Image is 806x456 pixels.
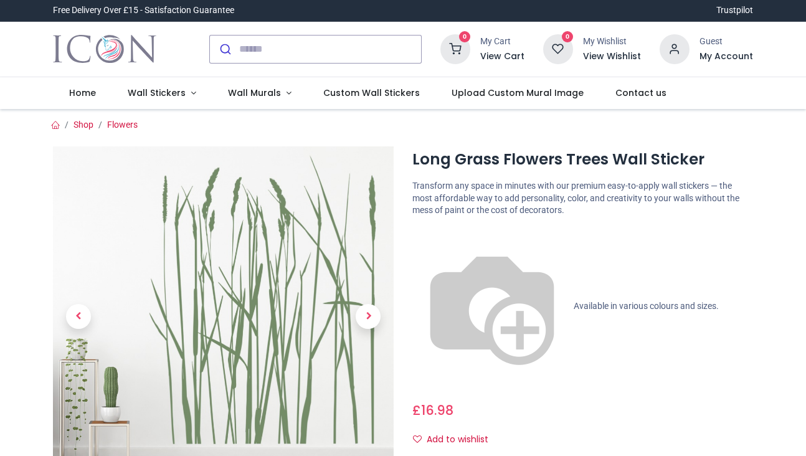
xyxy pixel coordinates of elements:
a: 0 [440,43,470,53]
div: My Wishlist [583,36,641,48]
span: Wall Murals [228,87,281,99]
span: Wall Stickers [128,87,186,99]
i: Add to wishlist [413,435,422,444]
span: Contact us [615,87,666,99]
span: Home [69,87,96,99]
span: Previous [66,304,91,329]
a: My Account [699,50,753,63]
a: Flowers [107,120,138,130]
a: View Cart [480,50,524,63]
div: Free Delivery Over £15 - Satisfaction Guarantee [53,4,234,17]
span: £ [412,401,453,419]
div: My Cart [480,36,524,48]
span: 16.98 [421,401,453,419]
sup: 0 [459,31,471,43]
a: 0 [543,43,573,53]
img: Icon Wall Stickers [53,32,156,67]
a: Wall Murals [212,77,307,110]
sup: 0 [562,31,574,43]
p: Transform any space in minutes with our premium easy-to-apply wall stickers — the most affordable... [412,180,753,217]
span: Next [356,304,381,329]
div: Guest [699,36,753,48]
a: Shop [73,120,93,130]
span: Custom Wall Stickers [323,87,420,99]
a: View Wishlist [583,50,641,63]
button: Add to wishlistAdd to wishlist [412,429,499,450]
h1: Long Grass Flowers Trees Wall Sticker [412,149,753,170]
img: color-wheel.png [412,227,572,386]
a: Logo of Icon Wall Stickers [53,32,156,67]
span: Upload Custom Mural Image [452,87,584,99]
a: Wall Stickers [112,77,212,110]
button: Submit [210,36,239,63]
a: Next [343,197,394,436]
a: Previous [53,197,104,436]
span: Available in various colours and sizes. [574,301,719,311]
a: Trustpilot [716,4,753,17]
